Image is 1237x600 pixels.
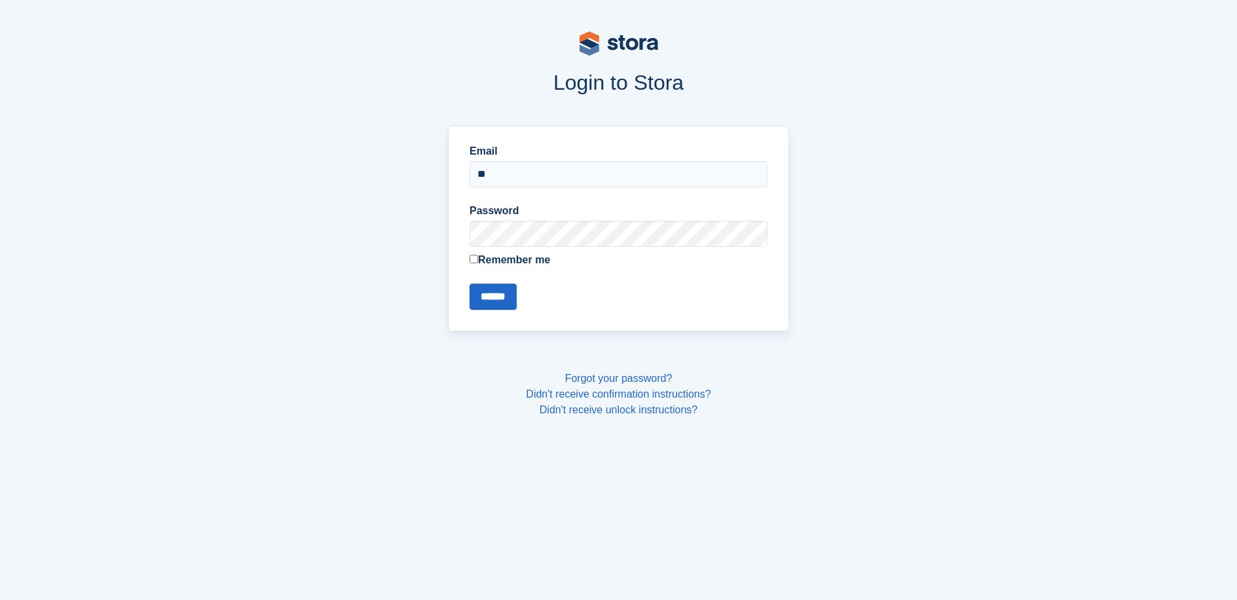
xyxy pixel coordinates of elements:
[540,404,697,415] a: Didn't receive unlock instructions?
[470,143,767,159] label: Email
[580,31,658,56] img: stora-logo-53a41332b3708ae10de48c4981b4e9114cc0af31d8433b30ea865607fb682f29.svg
[198,71,1039,94] h1: Login to Stora
[526,388,711,400] a: Didn't receive confirmation instructions?
[470,252,767,268] label: Remember me
[470,255,478,263] input: Remember me
[470,203,767,219] label: Password
[565,373,673,384] a: Forgot your password?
